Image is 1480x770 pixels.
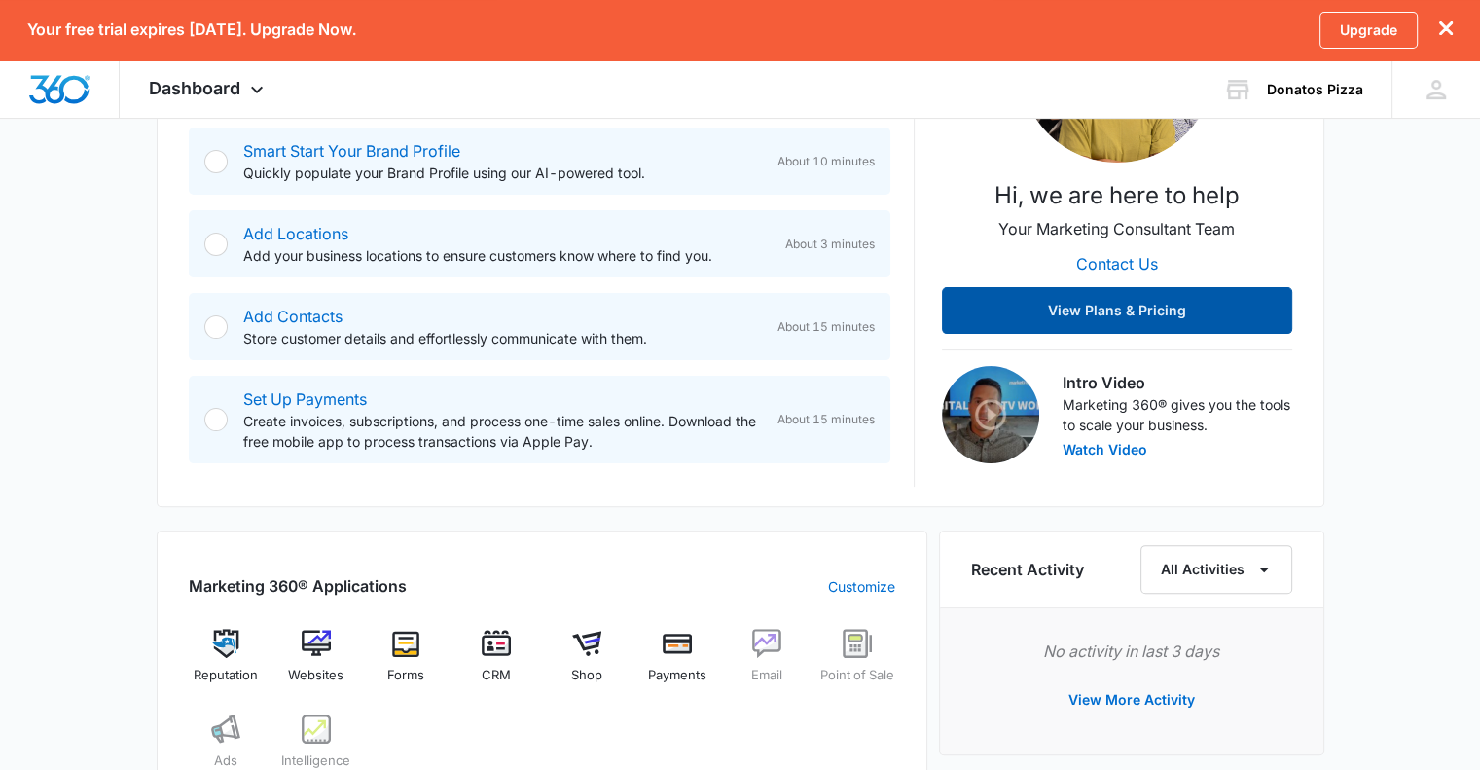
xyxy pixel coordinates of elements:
[189,574,407,598] h2: Marketing 360® Applications
[387,666,424,685] span: Forms
[243,307,343,326] a: Add Contacts
[27,20,356,39] p: Your free trial expires [DATE]. Upgrade Now.
[1267,82,1363,97] div: account name
[243,224,348,243] a: Add Locations
[482,666,511,685] span: CRM
[971,640,1292,663] p: No activity in last 3 days
[1319,12,1418,49] a: Upgrade
[751,666,782,685] span: Email
[1063,371,1292,394] h3: Intro Video
[369,629,444,699] a: Forms
[1049,677,1214,723] button: View More Activity
[120,60,298,118] div: Dashboard
[149,78,240,98] span: Dashboard
[820,629,895,699] a: Point of Sale
[288,666,343,685] span: Websites
[971,558,1084,581] h6: Recent Activity
[828,576,895,597] a: Customize
[639,629,714,699] a: Payments
[777,153,875,170] span: About 10 minutes
[777,318,875,336] span: About 15 minutes
[243,141,460,161] a: Smart Start Your Brand Profile
[243,245,770,266] p: Add your business locations to ensure customers know where to find you.
[1063,394,1292,435] p: Marketing 360® gives you the tools to scale your business.
[1140,545,1292,594] button: All Activities
[278,629,353,699] a: Websites
[550,629,625,699] a: Shop
[820,666,894,685] span: Point of Sale
[942,366,1039,463] img: Intro Video
[1439,20,1453,39] button: dismiss this dialog
[243,389,367,409] a: Set Up Payments
[571,666,602,685] span: Shop
[243,411,762,452] p: Create invoices, subscriptions, and process one-time sales online. Download the free mobile app t...
[194,666,258,685] span: Reputation
[1057,240,1177,287] button: Contact Us
[777,411,875,428] span: About 15 minutes
[994,178,1240,213] p: Hi, we are here to help
[243,328,762,348] p: Store customer details and effortlessly communicate with them.
[459,629,534,699] a: CRM
[243,163,762,183] p: Quickly populate your Brand Profile using our AI-powered tool.
[189,629,264,699] a: Reputation
[942,287,1292,334] button: View Plans & Pricing
[730,629,805,699] a: Email
[998,217,1235,240] p: Your Marketing Consultant Team
[785,236,875,253] span: About 3 minutes
[1063,443,1147,457] button: Watch Video
[648,666,706,685] span: Payments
